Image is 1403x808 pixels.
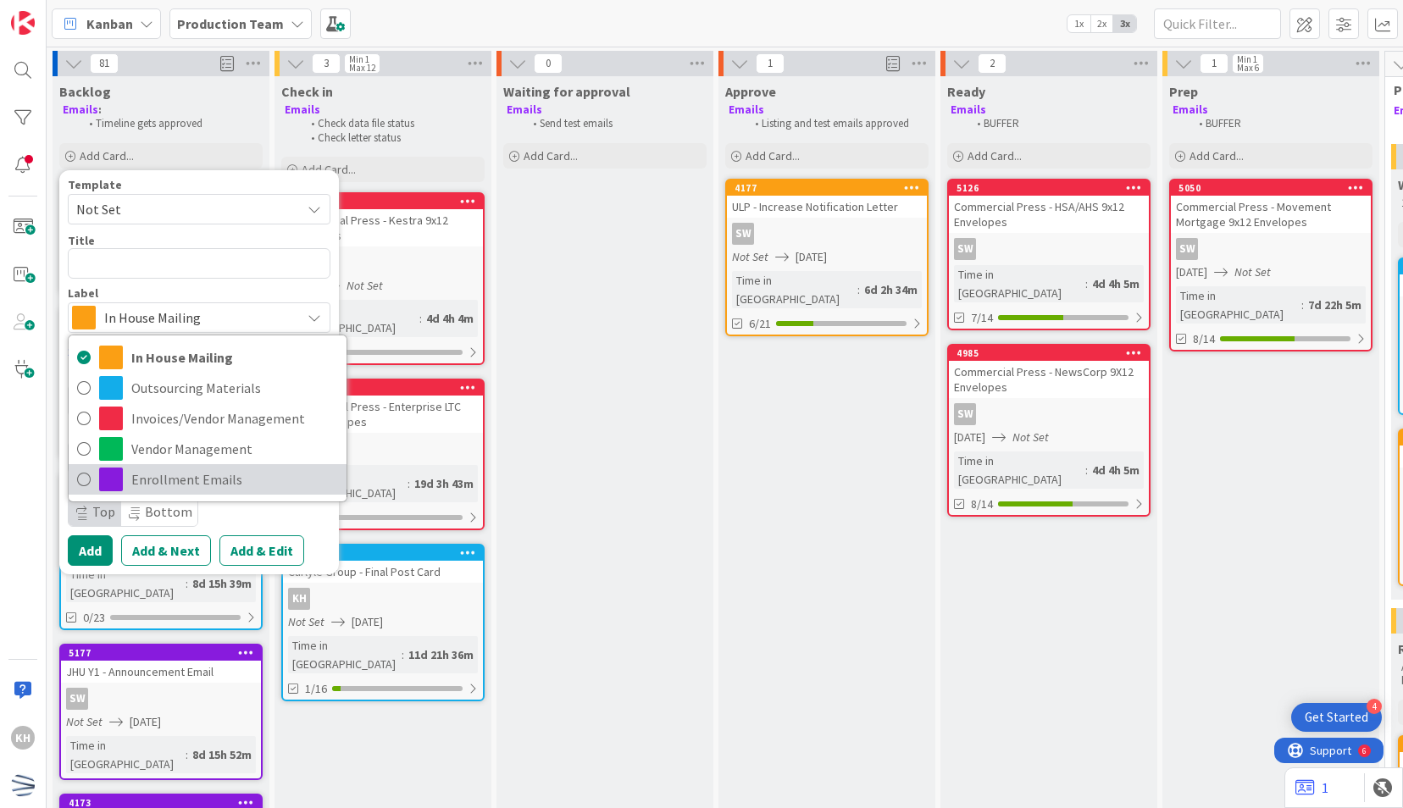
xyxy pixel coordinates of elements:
a: 1 [1295,778,1328,798]
button: Add & Edit [219,535,304,566]
span: 1 [1200,53,1228,74]
div: 5177JHU Y1 - Announcement Email [61,645,261,683]
div: Get Started [1305,709,1368,726]
div: 6d 2h 34m [860,280,922,299]
div: 5050Commercial Press - Movement Mortgage 9x12 Envelopes [1171,180,1371,233]
div: 11d 21h 36m [404,645,478,664]
div: 4d 4h 5m [1088,461,1144,479]
div: SW [66,688,88,710]
div: KH [11,726,35,750]
div: 5125Commercial Press - Enterprise LTC 9x12 Envelopes [283,380,483,433]
span: Add Card... [302,162,356,177]
strong: Emails [285,102,320,117]
div: Max 6 [1237,64,1259,72]
strong: : [98,102,102,117]
strong: Emails [951,102,986,117]
div: 5253Commercial Press - Kestra 9x12 Envelopes [283,194,483,246]
span: In House Mailing [104,306,292,329]
div: SW [949,238,1149,260]
span: [DATE] [796,248,827,266]
div: 4 [1367,699,1382,714]
div: JHU Y1 - Announcement Email [61,661,261,683]
span: 1/16 [305,680,327,698]
span: Label [68,287,98,299]
span: : [1301,296,1304,314]
div: ULP - Increase Notification Letter [727,196,927,218]
div: SW [954,403,976,425]
span: Ready [947,83,985,100]
div: 5253 [291,196,483,208]
div: 4985Commercial Press - NewsCorp 9X12 Envelopes [949,346,1149,398]
span: 7/14 [971,309,993,327]
div: KH [283,588,483,610]
a: Outsourcing Materials [69,373,347,403]
li: Send test emails [524,117,704,130]
strong: Emails [63,102,98,117]
div: KH [288,588,310,610]
div: 8d 15h 52m [188,745,256,764]
div: Commercial Press - Kestra 9x12 Envelopes [283,209,483,246]
strong: Emails [1173,102,1208,117]
div: Carlyle Group - Final Post Card [283,561,483,583]
div: Min 1 [1237,55,1257,64]
span: : [408,474,410,493]
button: Add [68,535,113,566]
span: [DATE] [1176,263,1207,281]
span: Vendor Management [131,436,338,462]
div: 4d 4h 5m [1088,274,1144,293]
span: 8/14 [1193,330,1215,348]
div: 4659 [283,545,483,561]
span: Check in [281,83,333,100]
span: : [186,745,188,764]
i: Not Set [732,249,768,264]
div: 5125 [291,382,483,394]
span: Bottom [145,503,192,520]
div: 4177 [727,180,927,196]
div: 4659Carlyle Group - Final Post Card [283,545,483,583]
div: Min 1 [349,55,369,64]
span: 2 [978,53,1006,74]
span: 1x [1067,15,1090,32]
span: In House Mailing [131,345,338,370]
div: Time in [GEOGRAPHIC_DATA] [732,271,857,308]
span: : [1085,274,1088,293]
div: 5126Commercial Press - HSA/AHS 9x12 Envelopes [949,180,1149,233]
a: Vendor Management [69,434,347,464]
div: 5126 [949,180,1149,196]
div: 4177 [735,182,927,194]
div: Time in [GEOGRAPHIC_DATA] [288,465,408,502]
div: 19d 3h 43m [410,474,478,493]
div: Time in [GEOGRAPHIC_DATA] [954,265,1085,302]
div: 5125 [283,380,483,396]
div: Max 12 [349,64,375,72]
span: 81 [90,53,119,74]
div: Time in [GEOGRAPHIC_DATA] [66,736,186,773]
li: Timeline gets approved [80,117,260,130]
span: Approve [725,83,776,100]
a: Enrollment Emails [69,464,347,495]
span: 8/14 [971,495,993,513]
div: 4659 [291,547,483,559]
span: Waiting for approval [503,83,630,100]
div: 5050 [1178,182,1371,194]
div: 4d 4h 4m [422,309,478,328]
div: 5177 [61,645,261,661]
i: Not Set [1234,264,1271,279]
div: Time in [GEOGRAPHIC_DATA] [66,565,186,602]
div: 5253 [283,194,483,209]
span: 3 [312,53,341,74]
span: Backlog [59,83,111,100]
div: 6 [88,7,92,20]
i: Not Set [347,278,383,293]
span: Support [36,3,77,23]
div: 5177 [69,647,261,659]
div: 4985 [957,347,1149,359]
span: Add Card... [1189,148,1244,163]
span: 3x [1113,15,1136,32]
span: : [186,574,188,593]
input: Quick Filter... [1154,8,1281,39]
div: Time in [GEOGRAPHIC_DATA] [1176,286,1301,324]
i: Not Set [1012,429,1049,445]
span: 1 [756,53,785,74]
img: Visit kanbanzone.com [11,11,35,35]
